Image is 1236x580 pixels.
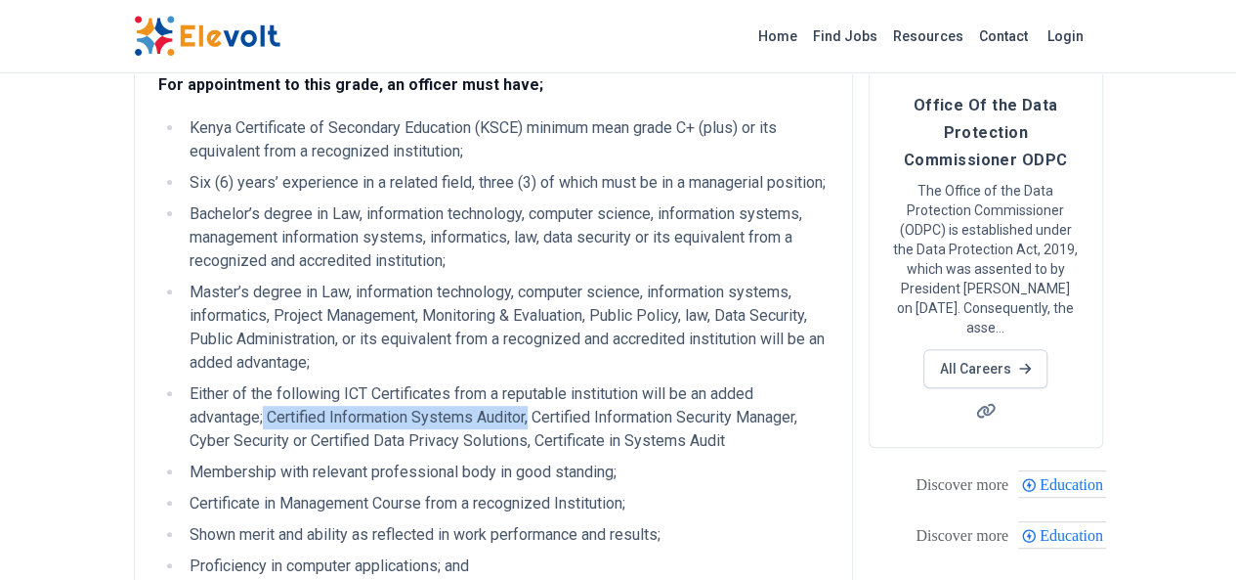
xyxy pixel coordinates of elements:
[1138,486,1236,580] iframe: Chat Widget
[1018,521,1106,549] div: Education
[923,349,1047,388] a: All Careers
[184,116,829,163] li: Kenya Certificate of Secondary Education (KSCE) minimum mean grade C+ (plus) or its equivalent fr...
[904,96,1068,169] span: Office Of the Data Protection Commissioner ODPC
[184,492,829,515] li: Certificate in Management Course from a recognized Institution;
[184,171,829,195] li: Six (6) years’ experience in a related field, three (3) of which must be in a managerial position;
[885,21,971,52] a: Resources
[134,16,280,57] img: Elevolt
[184,382,829,453] li: Either of the following ICT Certificates from a reputable institution will be an added advantage;...
[971,21,1036,52] a: Contact
[184,202,829,273] li: Bachelor’s degree in Law, information technology, computer science, information systems, manageme...
[184,461,829,484] li: Membership with relevant professional body in good standing;
[184,281,829,375] li: Master’s degree in Law, information technology, computer science, information systems, informatic...
[916,522,1008,550] div: These are topics related to the article that might interest you
[805,21,885,52] a: Find Jobs
[184,555,829,578] li: Proficiency in computer applications; and
[184,523,829,547] li: Shown merit and ability as reflected in work performance and results;
[1040,476,1109,493] span: Education
[1036,17,1095,56] a: Login
[1018,470,1106,498] div: Education
[1040,527,1109,544] span: Education
[750,21,805,52] a: Home
[916,471,1008,499] div: These are topics related to the article that might interest you
[893,181,1079,337] p: The Office of the Data Protection Commissioner (ODPC) is established under the Data Protection Ac...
